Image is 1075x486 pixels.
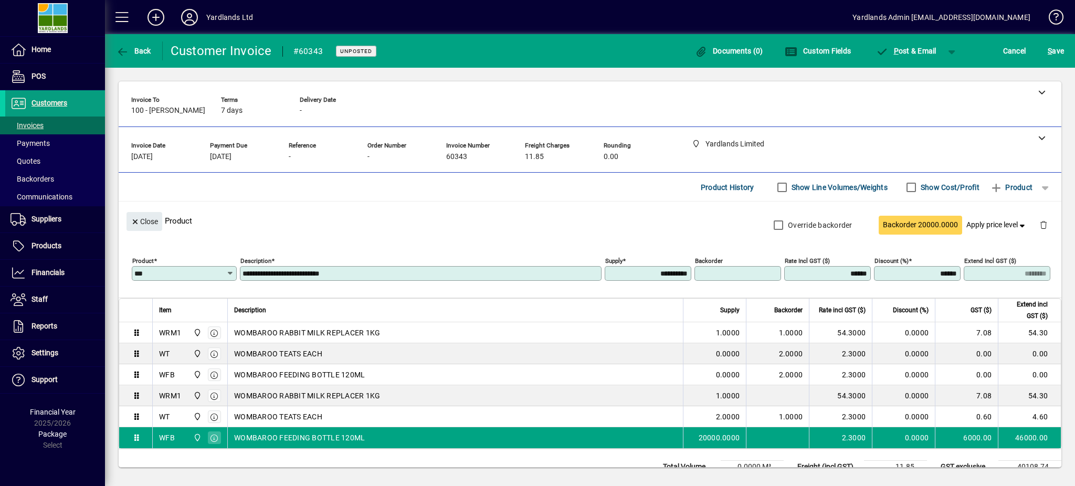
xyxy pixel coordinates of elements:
span: 0.0000 [716,369,740,380]
span: 0.0000 [716,348,740,359]
span: GST ($) [971,304,992,316]
div: WFB [159,432,175,443]
div: 2.3000 [816,411,866,422]
span: Product [990,179,1032,196]
a: Settings [5,340,105,366]
td: 0.00 [998,364,1061,385]
div: Customer Invoice [171,43,272,59]
span: Apply price level [966,219,1027,230]
td: 0.0000 [872,322,935,343]
span: Financials [31,268,65,277]
td: 0.0000 [872,427,935,448]
a: Backorders [5,170,105,188]
div: #60343 [293,43,323,60]
span: Custom Fields [785,47,851,55]
td: 0.0000 [872,385,935,406]
a: Financials [5,260,105,286]
div: Product [119,202,1061,240]
td: 6000.00 [935,427,998,448]
td: 11.85 [864,461,927,473]
button: Profile [173,8,206,27]
mat-label: Rate incl GST ($) [785,257,830,265]
span: Extend incl GST ($) [1005,299,1048,322]
span: Settings [31,348,58,357]
span: WOMBAROO FEEDING BOTTLE 120ML [234,432,365,443]
td: GST exclusive [935,461,998,473]
span: Suppliers [31,215,61,223]
label: Show Line Volumes/Weights [789,182,888,193]
a: POS [5,64,105,90]
a: Quotes [5,152,105,170]
span: S [1048,47,1052,55]
td: 0.00 [998,343,1061,364]
td: 7.08 [935,322,998,343]
button: Back [113,41,154,60]
button: Post & Email [870,41,942,60]
span: 2.0000 [779,348,803,359]
a: Support [5,367,105,393]
span: Products [31,241,61,250]
td: 0.60 [935,406,998,427]
div: WT [159,348,170,359]
button: Cancel [1000,41,1029,60]
td: Total Volume [658,461,721,473]
td: Freight (incl GST) [792,461,864,473]
span: WOMBAROO RABBIT MILK REPLACER 1KG [234,327,380,338]
div: 2.3000 [816,432,866,443]
div: WFB [159,369,175,380]
a: Payments [5,134,105,152]
div: 2.3000 [816,369,866,380]
span: Back [116,47,151,55]
mat-label: Extend incl GST ($) [964,257,1016,265]
td: 54.30 [998,385,1061,406]
span: WOMBAROO RABBIT MILK REPLACER 1KG [234,390,380,401]
span: 1.0000 [779,327,803,338]
a: Products [5,233,105,259]
span: P [894,47,899,55]
span: Rate incl GST ($) [819,304,866,316]
td: 0.00 [935,343,998,364]
span: Yardlands Limited [191,369,203,381]
button: Delete [1031,212,1056,237]
span: Support [31,375,58,384]
span: Staff [31,295,48,303]
app-page-header-button: Back [105,41,163,60]
span: 2.0000 [779,369,803,380]
button: Custom Fields [782,41,853,60]
button: Apply price level [962,216,1031,235]
div: WT [159,411,170,422]
span: Customers [31,99,67,107]
div: WRM1 [159,327,181,338]
td: 0.0000 [872,343,935,364]
a: Knowledge Base [1041,2,1062,36]
span: 2.0000 [716,411,740,422]
span: 0.00 [604,153,618,161]
span: Product History [701,179,754,196]
span: Payments [10,139,50,147]
a: Suppliers [5,206,105,233]
button: Documents (0) [692,41,766,60]
span: Yardlands Limited [191,411,203,422]
span: POS [31,72,46,80]
div: 54.3000 [816,327,866,338]
span: [DATE] [210,153,231,161]
span: ave [1048,43,1064,59]
mat-label: Supply [605,257,623,265]
span: Home [31,45,51,54]
td: 46000.00 [998,427,1061,448]
span: Close [131,213,158,230]
span: WOMBAROO FEEDING BOTTLE 120ML [234,369,365,380]
span: Backorder [774,304,803,316]
td: 40108.74 [998,461,1061,473]
span: - [289,153,291,161]
app-page-header-button: Close [124,216,165,226]
button: Backorder 20000.0000 [879,216,962,235]
span: 1.0000 [716,390,740,401]
span: - [367,153,370,161]
mat-label: Discount (%) [874,257,909,265]
a: Communications [5,188,105,206]
div: WRM1 [159,390,181,401]
span: Yardlands Limited [191,348,203,360]
mat-label: Description [240,257,271,265]
app-page-header-button: Delete [1031,220,1056,229]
